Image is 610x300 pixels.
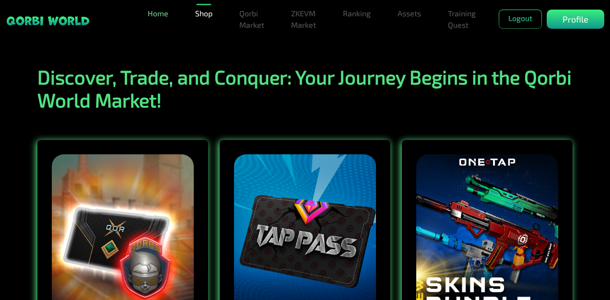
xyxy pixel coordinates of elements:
[499,10,542,29] button: Logout
[287,4,320,35] a: ZKEVM Market
[191,4,216,23] a: Shop
[144,4,172,23] a: Home
[235,4,268,35] a: Qorbi Market
[394,4,425,23] a: Assets
[32,65,578,111] h1: Discover, Trade, and Conquer: Your Journey Begins in the Qorbi World Market!
[6,15,90,26] img: sticky brand-logo
[339,4,375,23] a: Ranking
[563,13,588,26] p: Profile
[444,4,480,35] a: Training Quest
